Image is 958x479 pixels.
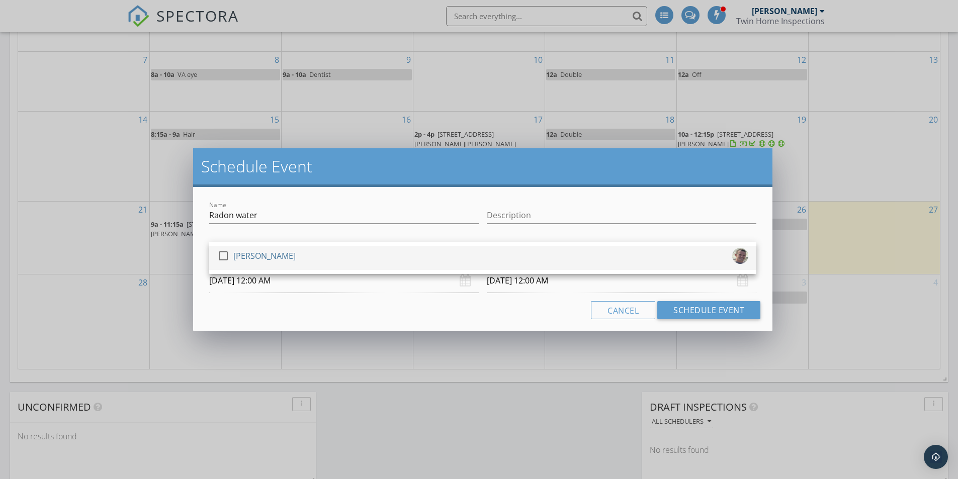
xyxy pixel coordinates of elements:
h2: Schedule Event [201,156,764,176]
button: Cancel [591,301,655,319]
input: Select date [209,268,479,293]
div: Open Intercom Messenger [924,445,948,469]
img: beach_solo.jpg [732,248,748,264]
div: [PERSON_NAME] [233,248,296,264]
input: Select date [487,268,756,293]
button: Schedule Event [657,301,760,319]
